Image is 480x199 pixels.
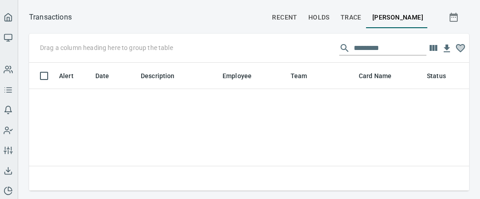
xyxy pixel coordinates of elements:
nav: breadcrumb [29,12,72,23]
span: Team [291,70,307,81]
p: Drag a column heading here to group the table [40,43,173,52]
span: Alert [59,70,74,81]
span: Alert [59,70,85,81]
p: Transactions [29,12,72,23]
span: Description [141,70,175,81]
span: Status [427,70,446,81]
span: Employee [223,70,252,81]
span: Team [291,70,319,81]
span: Description [141,70,187,81]
span: trace [341,12,361,23]
span: recent [272,12,297,23]
button: Show transactions within a particular date range [440,6,469,28]
span: Date [95,70,121,81]
span: holds [308,12,330,23]
span: [PERSON_NAME] [372,12,423,23]
button: Column choices favorited. Click to reset to default [454,41,467,55]
span: Date [95,70,109,81]
button: Choose columns to display [426,41,440,55]
span: Employee [223,70,263,81]
span: Card Name [359,70,403,81]
span: Status [427,70,458,81]
span: Card Name [359,70,391,81]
